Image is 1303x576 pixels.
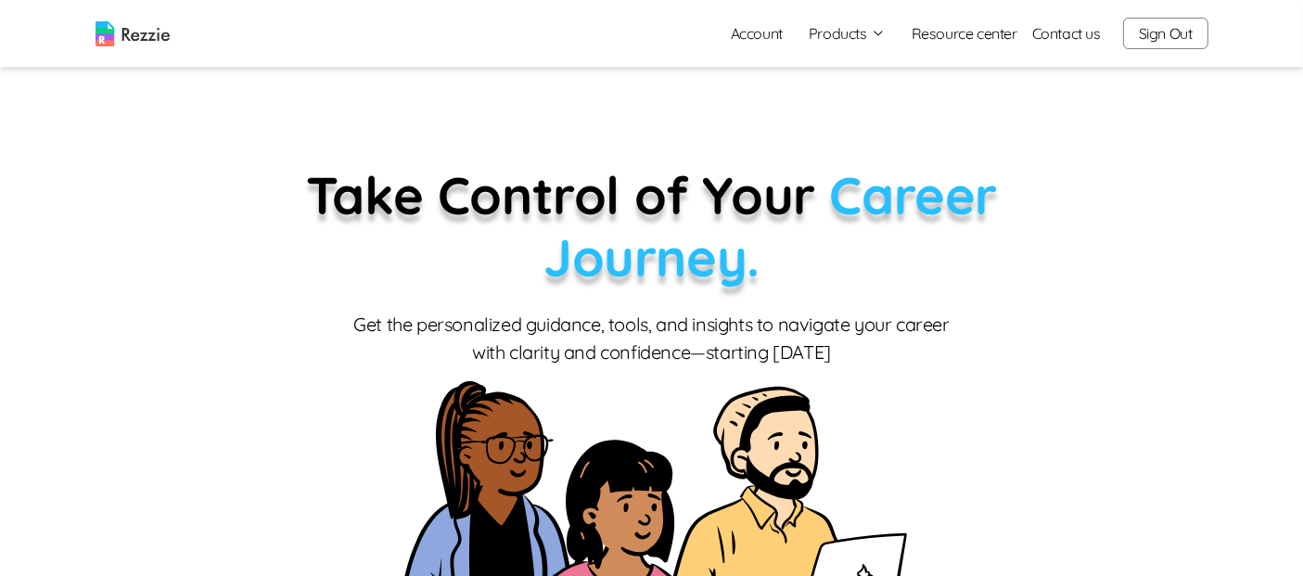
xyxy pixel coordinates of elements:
[543,162,997,289] span: Career Journey.
[211,164,1092,288] p: Take Control of Your
[716,15,798,52] a: Account
[912,22,1017,45] a: Resource center
[809,22,886,45] button: Products
[1032,22,1101,45] a: Contact us
[351,311,953,366] p: Get the personalized guidance, tools, and insights to navigate your career with clarity and confi...
[96,21,170,46] img: logo
[1123,18,1208,49] button: Sign Out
